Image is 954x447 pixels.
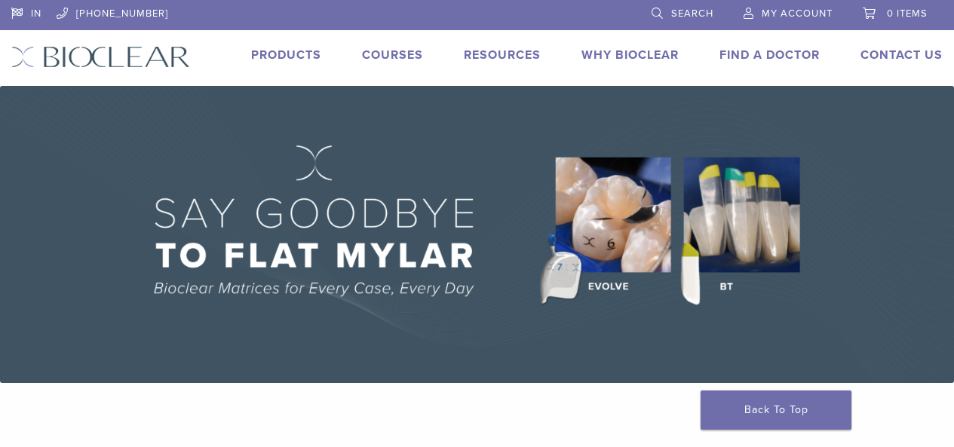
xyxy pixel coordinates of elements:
img: Bioclear [11,46,190,68]
a: Contact Us [860,47,943,63]
a: Courses [362,47,423,63]
a: [URL][DOMAIN_NAME] [25,381,163,396]
span: Search [671,8,713,20]
p: Your October Deals Have Arrived! [25,335,277,358]
a: Back To Top [701,390,851,430]
span: 0 items [887,8,928,20]
a: Resources [464,47,541,63]
span: My Account [762,8,833,20]
button: Close [282,310,302,329]
a: Why Bioclear [581,47,679,63]
a: Find A Doctor [719,47,820,63]
a: Products [251,47,321,63]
